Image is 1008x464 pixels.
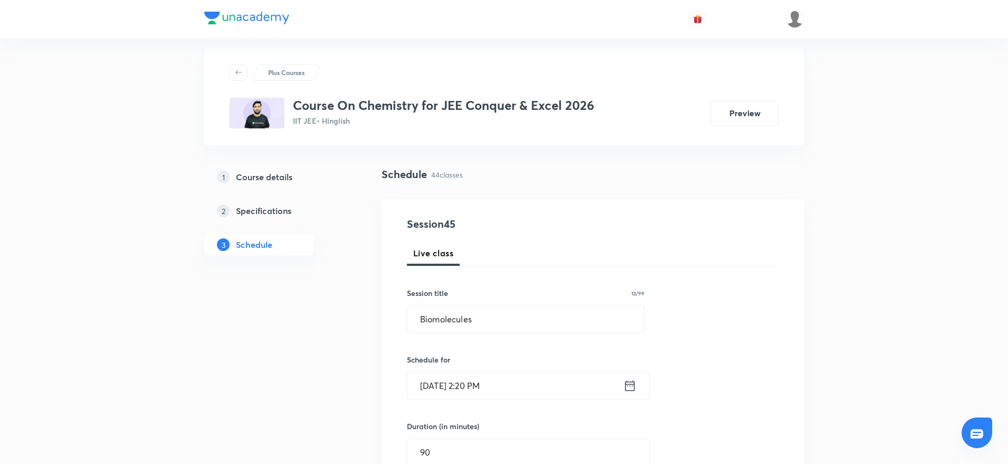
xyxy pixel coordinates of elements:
[631,291,644,296] p: 12/99
[204,12,289,24] img: Company Logo
[407,305,644,332] input: A great title is short, clear and descriptive
[230,98,284,128] img: 009428BA-B603-4E8A-A4FC-B2966B65AC40_plus.png
[268,68,305,77] p: Plus Courses
[693,14,702,24] img: avatar
[204,166,348,188] a: 1Course details
[407,216,600,232] h4: Session 45
[204,12,289,27] a: Company Logo
[217,238,230,251] p: 3
[431,169,463,180] p: 44 classes
[293,115,594,126] p: IIT JEE • Hinglish
[407,287,448,299] h6: Session title
[786,10,804,28] img: Ankit Porwal
[689,11,706,27] button: avatar
[413,247,453,259] span: Live class
[293,98,594,113] h3: Course On Chemistry for JEE Conquer & Excel 2026
[407,421,479,432] h6: Duration (in minutes)
[217,205,230,217] p: 2
[407,354,644,365] h6: Schedule for
[711,100,778,126] button: Preview
[236,171,292,183] h5: Course details
[204,200,348,221] a: 2Specifications
[382,166,427,182] h4: Schedule
[236,238,272,251] h5: Schedule
[236,205,291,217] h5: Specifications
[217,171,230,183] p: 1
